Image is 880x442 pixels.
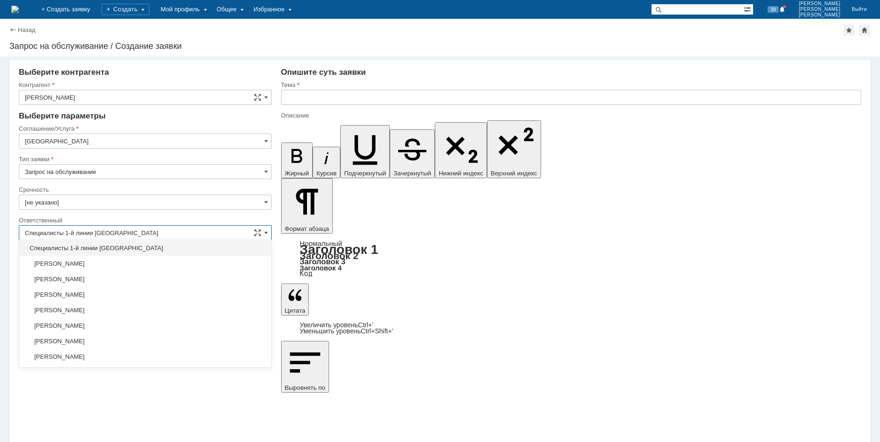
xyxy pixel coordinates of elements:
span: Жирный [285,170,309,177]
button: Цитата [281,284,309,316]
button: Нижний индекс [435,122,487,178]
span: [PERSON_NAME] [25,338,266,345]
button: Жирный [281,142,313,178]
div: Описание [281,112,859,118]
span: Выберите параметры [19,111,106,120]
span: [PERSON_NAME] [799,12,841,18]
span: [PERSON_NAME] [25,353,266,361]
span: Нижний индекс [439,170,483,177]
button: Формат абзаца [281,178,333,234]
div: Запрос на обслуживание / Создание заявки [9,41,871,51]
span: 39 [768,6,778,13]
div: Формат абзаца [281,240,861,277]
div: Ответственный [19,217,270,223]
a: Нормальный [300,239,342,247]
span: Сложная форма [254,229,261,237]
div: Соглашение/Услуга [19,126,270,132]
span: [PERSON_NAME] [25,291,266,299]
span: Верхний индекс [491,170,537,177]
a: Заголовок 2 [300,250,359,261]
div: Цитата [281,322,861,334]
a: Decrease [300,327,393,335]
span: [PERSON_NAME] [25,307,266,314]
div: Контрагент [19,82,270,88]
span: Выберите контрагента [19,68,109,77]
span: Ctrl+' [358,321,374,329]
a: Перейти на домашнюю страницу [11,6,19,13]
span: Специалисты 1-й линии [GEOGRAPHIC_DATA] [25,245,266,252]
div: Добавить в избранное [843,24,855,36]
span: [PERSON_NAME] [25,322,266,330]
a: Заголовок 4 [300,264,342,272]
span: [PERSON_NAME] [25,260,266,268]
a: Код [300,269,313,278]
span: [PERSON_NAME] [799,7,841,12]
button: Зачеркнутый [390,129,435,178]
span: [PERSON_NAME] [25,276,266,283]
button: Подчеркнутый [340,125,390,178]
button: Курсив [313,147,340,178]
button: Верхний индекс [487,120,541,178]
span: Ctrl+Shift+' [361,327,393,335]
a: Заголовок 1 [300,242,378,257]
span: Расширенный поиск [744,4,753,13]
div: Тип заявки [19,156,270,162]
span: Курсив [316,170,337,177]
a: Заголовок 3 [300,257,346,266]
span: Сложная форма [254,94,261,101]
button: Выровнять по [281,341,329,393]
span: Опишите суть заявки [281,68,366,77]
span: Подчеркнутый [344,170,386,177]
div: Тема [281,82,859,88]
span: Цитата [285,307,306,314]
span: Выровнять по [285,384,325,391]
a: Increase [300,321,374,329]
span: Зачеркнутый [393,170,431,177]
span: [PERSON_NAME] [799,1,841,7]
div: Сделать домашней страницей [859,24,870,36]
div: Создать [102,4,149,15]
img: logo [11,6,19,13]
div: Срочность [19,187,270,193]
span: Формат абзаца [285,225,329,232]
a: Назад [18,26,35,33]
